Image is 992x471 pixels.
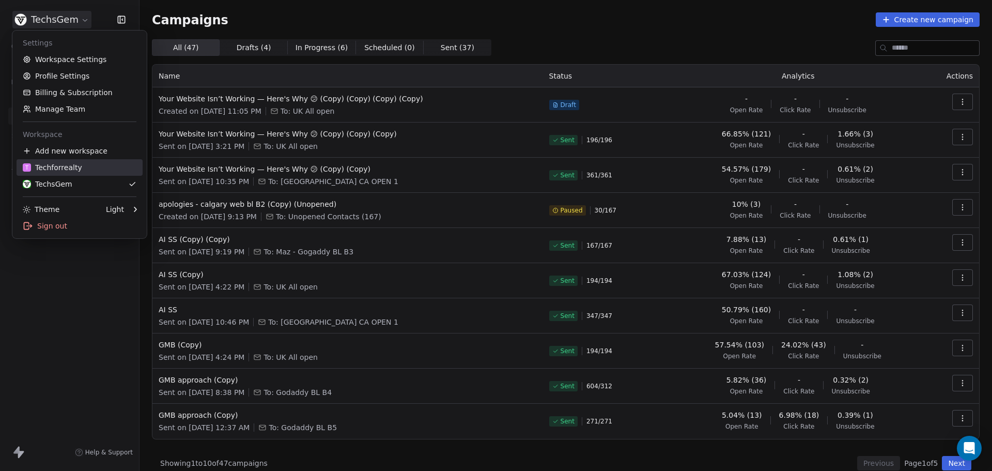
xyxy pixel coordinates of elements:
[17,101,143,117] a: Manage Team
[25,164,28,172] span: T
[17,68,143,84] a: Profile Settings
[23,162,82,173] div: Techforrealty
[23,179,72,189] div: TechsGem
[23,204,59,215] div: Theme
[17,35,143,51] div: Settings
[17,218,143,234] div: Sign out
[17,51,143,68] a: Workspace Settings
[17,84,143,101] a: Billing & Subscription
[23,180,31,188] img: Untitled%20design.png
[106,204,124,215] div: Light
[17,143,143,159] div: Add new workspace
[17,126,143,143] div: Workspace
